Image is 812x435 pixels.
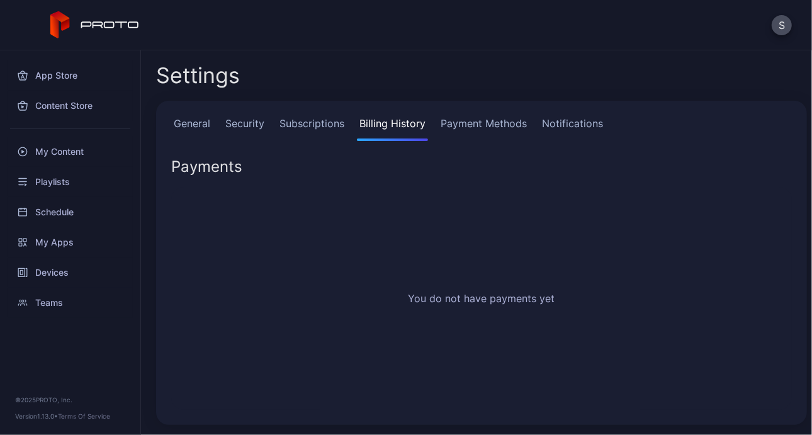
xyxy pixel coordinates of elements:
[8,137,133,167] a: My Content
[277,116,347,141] a: Subscriptions
[171,159,242,174] div: Payments
[156,64,240,87] h2: Settings
[15,412,58,420] span: Version 1.13.0 •
[171,116,213,141] a: General
[539,116,606,141] a: Notifications
[8,60,133,91] a: App Store
[223,116,267,141] a: Security
[161,177,802,420] div: You do not have payments yet
[357,116,428,141] a: Billing History
[8,288,133,318] a: Teams
[8,257,133,288] a: Devices
[58,412,110,420] a: Terms Of Service
[15,395,125,405] div: © 2025 PROTO, Inc.
[8,91,133,121] a: Content Store
[438,116,529,141] a: Payment Methods
[8,167,133,197] a: Playlists
[8,197,133,227] a: Schedule
[8,227,133,257] a: My Apps
[772,15,792,35] button: S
